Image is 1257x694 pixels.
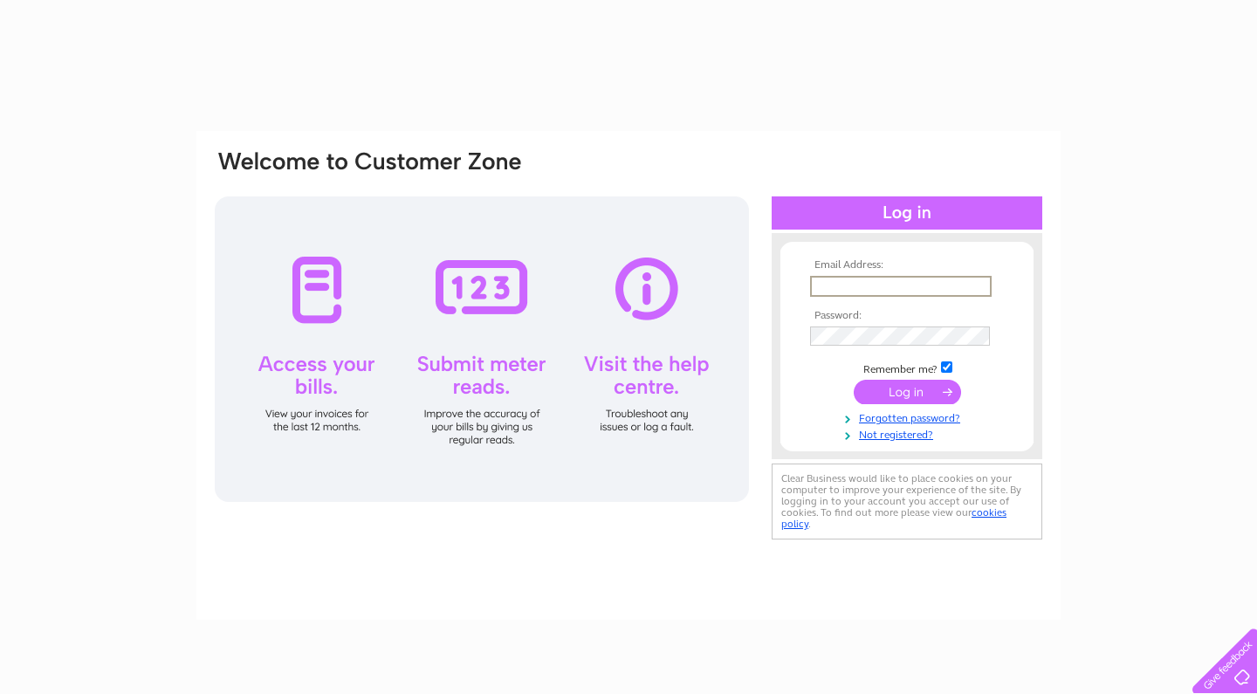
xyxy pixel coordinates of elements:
a: Forgotten password? [810,409,1008,425]
td: Remember me? [806,359,1008,376]
div: Clear Business would like to place cookies on your computer to improve your experience of the sit... [772,464,1042,539]
th: Email Address: [806,259,1008,271]
a: Not registered? [810,425,1008,442]
th: Password: [806,310,1008,322]
a: cookies policy [781,506,1006,530]
input: Submit [854,380,961,404]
